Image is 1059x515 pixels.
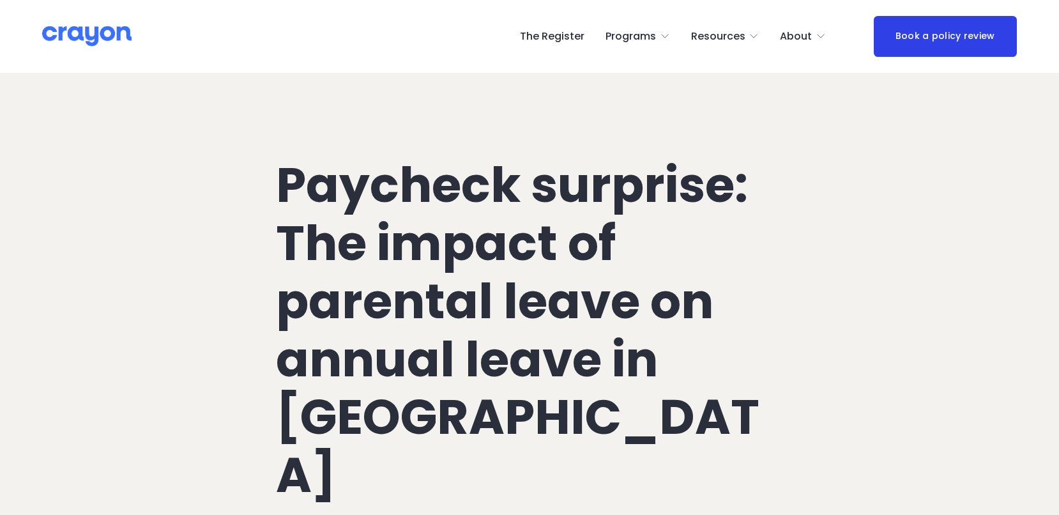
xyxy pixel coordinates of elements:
[874,16,1017,57] a: Book a policy review
[691,27,745,46] span: Resources
[520,26,584,47] a: The Register
[606,27,656,46] span: Programs
[42,25,132,47] img: Crayon
[606,26,670,47] a: folder dropdown
[276,157,782,505] h1: Paycheck surprise: The impact of parental leave on annual leave in [GEOGRAPHIC_DATA]
[691,26,759,47] a: folder dropdown
[780,27,812,46] span: About
[780,26,826,47] a: folder dropdown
